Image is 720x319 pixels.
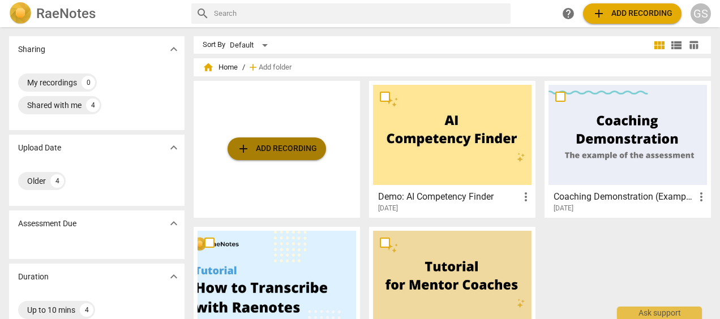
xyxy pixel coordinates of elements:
button: Upload [228,137,326,160]
h2: RaeNotes [36,6,96,21]
span: more_vert [695,190,708,204]
span: add [247,62,259,73]
button: Show more [165,268,182,285]
span: [DATE] [554,204,573,213]
button: Upload [583,3,682,24]
span: Add folder [259,63,292,72]
span: view_list [670,38,683,52]
img: Logo [9,2,32,25]
span: expand_more [167,141,181,154]
div: Older [27,175,46,187]
div: Sort By [203,41,225,49]
span: table_chart [688,40,699,50]
p: Duration [18,271,49,283]
button: Show more [165,139,182,156]
a: Help [558,3,578,24]
p: Upload Date [18,142,61,154]
span: help [562,7,575,20]
span: expand_more [167,42,181,56]
span: expand_more [167,217,181,230]
a: Demo: AI Competency Finder[DATE] [373,85,532,213]
button: List view [668,37,685,54]
span: more_vert [519,190,533,204]
div: My recordings [27,77,77,88]
div: Default [230,36,272,54]
h3: Coaching Demonstration (Example) [554,190,695,204]
p: Assessment Due [18,218,76,230]
div: Ask support [617,307,702,319]
h3: Demo: AI Competency Finder [378,190,519,204]
button: Show more [165,215,182,232]
p: Sharing [18,44,45,55]
button: GS [691,3,711,24]
span: view_module [653,38,666,52]
input: Search [214,5,506,23]
div: 0 [82,76,95,89]
div: 4 [86,98,100,112]
span: add [592,7,606,20]
a: LogoRaeNotes [9,2,182,25]
span: [DATE] [378,204,398,213]
button: Tile view [651,37,668,54]
span: Add recording [592,7,672,20]
a: Coaching Demonstration (Example)[DATE] [548,85,707,213]
span: add [237,142,250,156]
button: Show more [165,41,182,58]
div: 4 [80,303,93,317]
button: Table view [685,37,702,54]
div: 4 [50,174,64,188]
span: home [203,62,214,73]
span: search [196,7,209,20]
span: / [242,63,245,72]
div: Shared with me [27,100,82,111]
span: expand_more [167,270,181,283]
span: Add recording [237,142,317,156]
div: Up to 10 mins [27,304,75,316]
span: Home [203,62,238,73]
